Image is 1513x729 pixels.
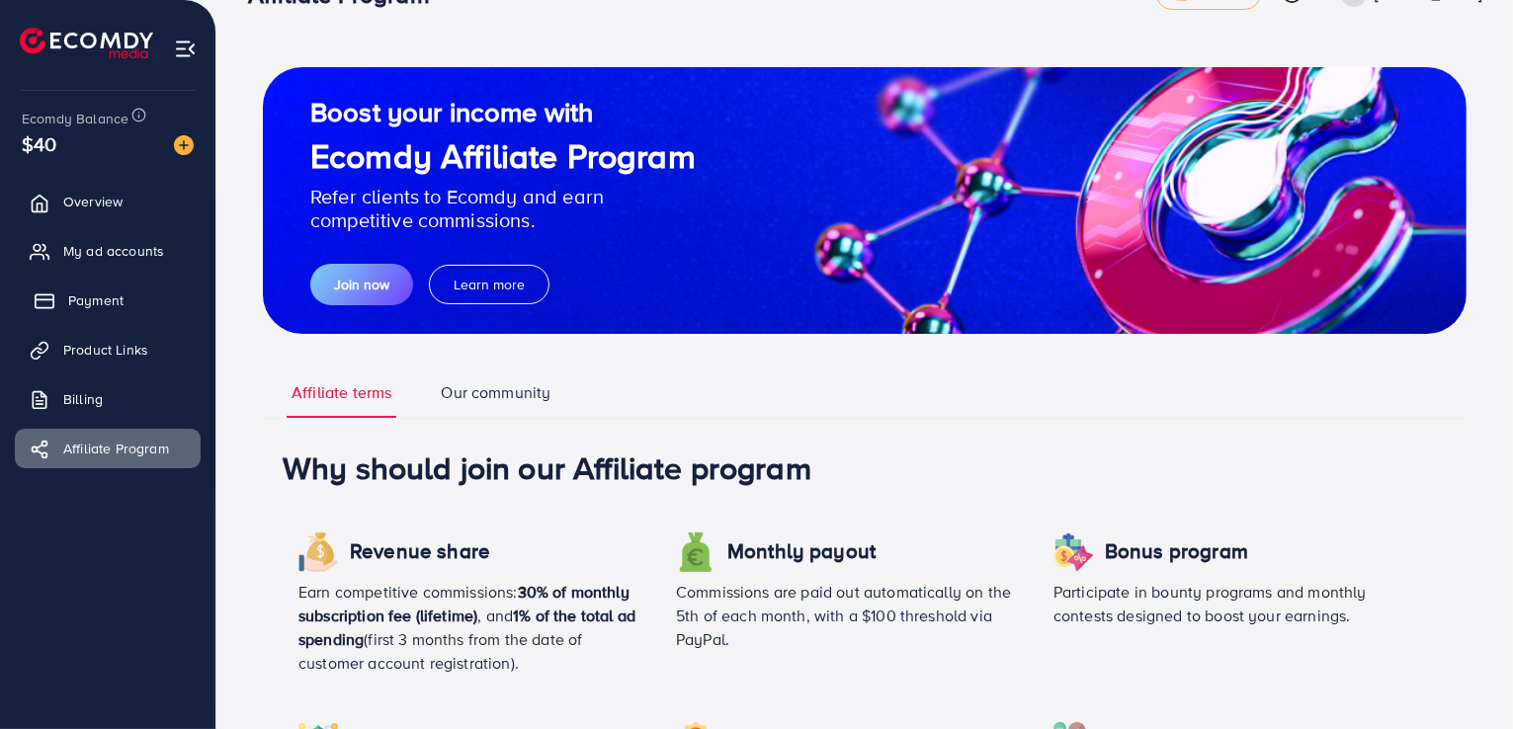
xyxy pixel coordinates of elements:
[676,580,1022,651] p: Commissions are paid out automatically on the 5th of each month, with a $100 threshold via PayPal.
[22,129,56,158] span: $40
[63,389,103,409] span: Billing
[263,67,1467,334] img: guide
[298,581,630,626] span: 30% of monthly subscription fee (lifetime)
[63,340,148,360] span: Product Links
[287,381,396,418] a: Affiliate terms
[298,580,644,675] p: Earn competitive commissions: (first 3 months from the date of customer account registration).
[350,539,490,564] h4: Revenue share
[20,28,153,58] img: logo
[15,281,201,320] a: Payment
[63,439,169,458] span: Affiliate Program
[63,192,123,211] span: Overview
[1053,580,1399,627] p: Participate in bounty programs and monthly contests designed to boost your earnings.
[15,379,201,419] a: Billing
[283,448,1447,486] h1: Why should join our Affiliate program
[68,290,124,310] span: Payment
[436,381,555,418] a: Our community
[429,265,549,304] button: Learn more
[15,429,201,468] a: Affiliate Program
[15,182,201,221] a: Overview
[63,241,164,261] span: My ad accounts
[676,532,715,572] img: icon revenue share
[334,275,389,294] span: Join now
[310,96,696,128] h2: Boost your income with
[174,38,197,60] img: menu
[310,208,696,232] p: competitive commissions.
[477,605,513,626] span: , and
[22,109,128,128] span: Ecomdy Balance
[310,136,696,177] h1: Ecomdy Affiliate Program
[1105,539,1248,564] h4: Bonus program
[15,330,201,369] a: Product Links
[1429,640,1498,714] iframe: Chat
[15,231,201,271] a: My ad accounts
[298,532,338,572] img: icon revenue share
[174,135,194,155] img: image
[1053,532,1093,572] img: icon revenue share
[310,264,413,305] button: Join now
[727,539,876,564] h4: Monthly payout
[310,185,696,208] p: Refer clients to Ecomdy and earn
[298,605,635,650] span: 1% of the total ad spending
